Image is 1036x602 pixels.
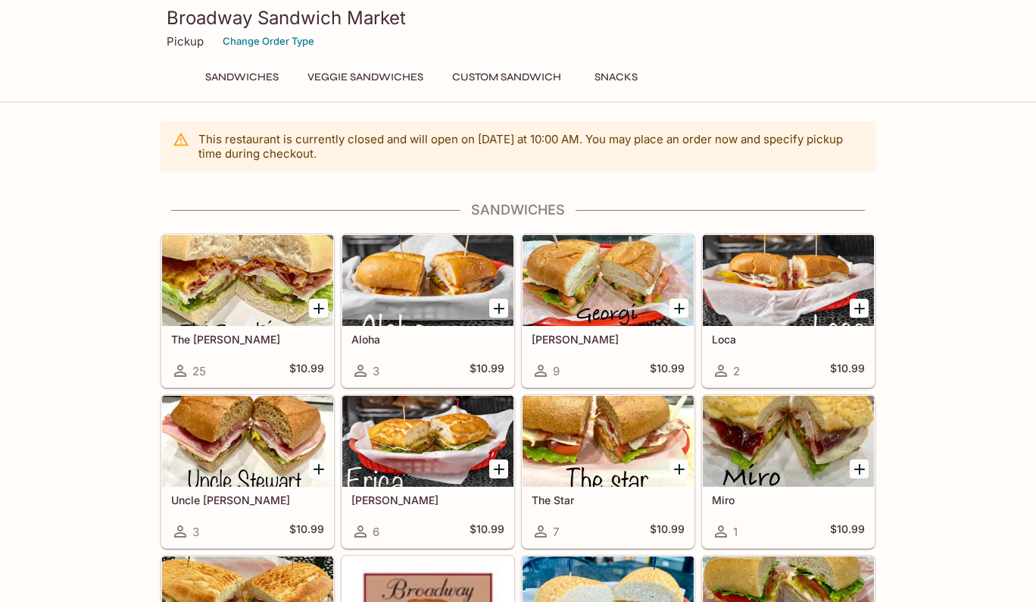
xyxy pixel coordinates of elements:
h5: Uncle [PERSON_NAME] [171,494,324,506]
div: Aloha [342,235,513,326]
span: 9 [553,364,560,378]
button: Add Erica [489,459,508,478]
h5: $10.99 [650,522,685,541]
h5: Loca [712,333,865,346]
h5: Miro [712,494,865,506]
h5: $10.99 [289,362,324,380]
div: Georgi [523,235,694,326]
h4: Sandwiches [161,202,875,218]
h5: $10.99 [830,362,865,380]
h5: $10.99 [470,362,504,380]
a: [PERSON_NAME]6$10.99 [342,395,514,548]
button: Add The Star [669,459,688,478]
h5: $10.99 [830,522,865,541]
span: 2 [733,364,740,378]
button: Add The Snooki [309,299,328,318]
button: Custom Sandwich [444,67,569,88]
button: Add Aloha [489,299,508,318]
h5: The Star [532,494,685,506]
h5: $10.99 [650,362,685,380]
a: Uncle [PERSON_NAME]3$10.99 [161,395,334,548]
button: Add Miro [850,459,869,478]
h5: Aloha [351,333,504,346]
span: 3 [373,364,379,378]
span: 6 [373,525,379,539]
button: Snacks [582,67,650,88]
h5: [PERSON_NAME] [351,494,504,506]
button: Sandwiches [197,67,287,88]
h5: The [PERSON_NAME] [171,333,324,346]
button: Add Georgi [669,299,688,318]
div: The Star [523,396,694,487]
p: Pickup [167,34,204,49]
button: Change Order Type [216,30,321,53]
h5: $10.99 [289,522,324,541]
a: [PERSON_NAME]9$10.99 [522,234,694,387]
p: This restaurant is currently closed and will open on [DATE] at 10:00 AM . You may place an order ... [198,132,863,161]
span: 7 [553,525,559,539]
h5: [PERSON_NAME] [532,333,685,346]
span: 25 [192,364,206,378]
span: 3 [192,525,199,539]
a: The [PERSON_NAME]25$10.99 [161,234,334,387]
div: Erica [342,396,513,487]
div: The Snooki [162,235,333,326]
div: Uncle Stewart [162,396,333,487]
button: Add Loca [850,299,869,318]
a: The Star7$10.99 [522,395,694,548]
div: Loca [703,235,874,326]
h3: Broadway Sandwich Market [167,6,869,30]
div: Miro [703,396,874,487]
a: Aloha3$10.99 [342,234,514,387]
a: Miro1$10.99 [702,395,875,548]
button: Add Uncle Stewart [309,459,328,478]
a: Loca2$10.99 [702,234,875,387]
button: Veggie Sandwiches [299,67,432,88]
h5: $10.99 [470,522,504,541]
span: 1 [733,525,738,539]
